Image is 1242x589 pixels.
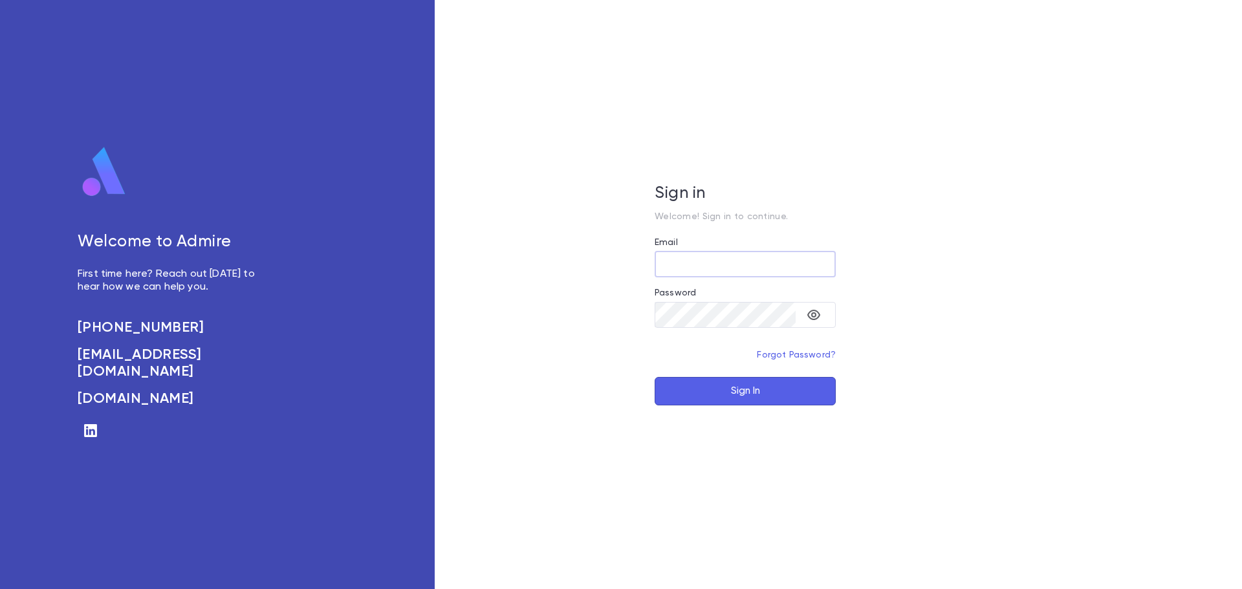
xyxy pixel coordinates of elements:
[655,211,836,222] p: Welcome! Sign in to continue.
[655,184,836,204] h5: Sign in
[78,146,131,198] img: logo
[78,233,269,252] h5: Welcome to Admire
[801,302,827,328] button: toggle password visibility
[78,391,269,407] a: [DOMAIN_NAME]
[78,319,269,336] a: [PHONE_NUMBER]
[757,350,836,359] a: Forgot Password?
[78,347,269,380] a: [EMAIL_ADDRESS][DOMAIN_NAME]
[655,377,836,405] button: Sign In
[78,268,269,294] p: First time here? Reach out [DATE] to hear how we can help you.
[655,288,696,298] label: Password
[655,237,678,248] label: Email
